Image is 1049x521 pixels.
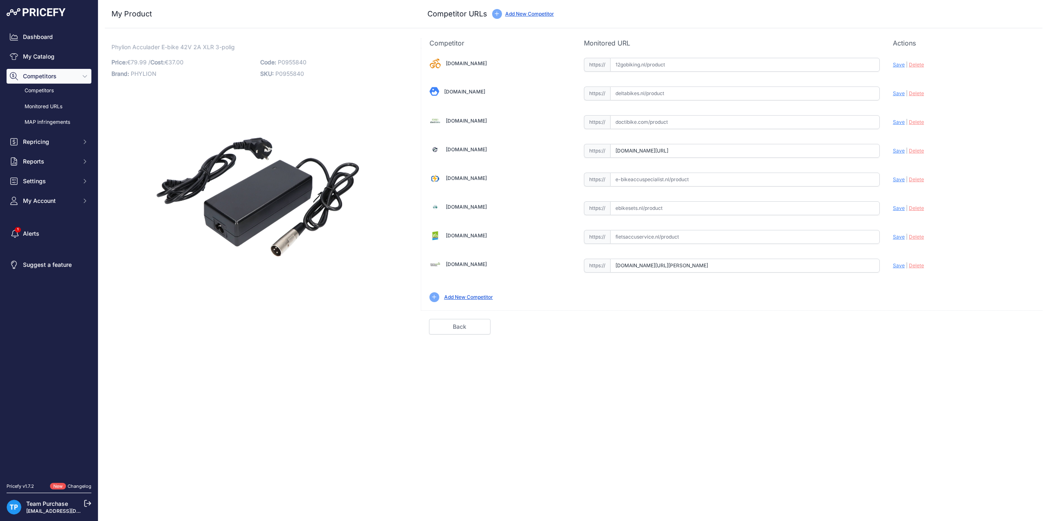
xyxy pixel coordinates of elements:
[893,234,905,240] span: Save
[906,119,908,125] span: |
[168,59,184,66] span: 37.00
[909,176,924,182] span: Delete
[7,30,91,44] a: Dashboard
[446,175,487,181] a: [DOMAIN_NAME]
[23,177,77,185] span: Settings
[7,8,66,16] img: Pricefy Logo
[893,61,905,68] span: Save
[446,204,487,210] a: [DOMAIN_NAME]
[446,232,487,239] a: [DOMAIN_NAME]
[446,146,487,152] a: [DOMAIN_NAME]
[23,157,77,166] span: Reports
[610,115,880,129] input: doctibike.com/product
[610,201,880,215] input: ebikesets.nl/product
[444,89,485,95] a: [DOMAIN_NAME]
[610,86,880,100] input: deltabikes.nl/product
[26,508,112,514] a: [EMAIL_ADDRESS][DOMAIN_NAME]
[7,257,91,272] a: Suggest a feature
[584,201,610,215] span: https://
[446,60,487,66] a: [DOMAIN_NAME]
[444,294,493,300] a: Add New Competitor
[429,38,571,48] p: Competitor
[427,8,487,20] h3: Competitor URLs
[610,173,880,187] input: e-bikeaccuspecialist.nl/product
[260,59,276,66] span: Code:
[893,205,905,211] span: Save
[7,226,91,241] a: Alerts
[7,84,91,98] a: Competitors
[23,197,77,205] span: My Account
[7,49,91,64] a: My Catalog
[7,483,34,490] div: Pricefy v1.7.2
[906,205,908,211] span: |
[893,119,905,125] span: Save
[909,262,924,268] span: Delete
[131,70,157,77] span: PHYLION
[26,500,68,507] a: Team Purchase
[23,72,77,80] span: Competitors
[893,90,905,96] span: Save
[909,205,924,211] span: Delete
[584,58,610,72] span: https://
[111,70,129,77] span: Brand:
[68,483,91,489] a: Changelog
[909,148,924,154] span: Delete
[7,100,91,114] a: Monitored URLs
[584,115,610,129] span: https://
[909,90,924,96] span: Delete
[584,259,610,273] span: https://
[7,174,91,189] button: Settings
[150,59,165,66] span: Cost:
[111,42,235,52] span: Phylion Acculader E-bike 42V 2A XLR 3-polig
[148,59,184,66] span: / €
[909,234,924,240] span: Delete
[584,144,610,158] span: https://
[906,90,908,96] span: |
[906,262,908,268] span: |
[23,138,77,146] span: Repricing
[131,59,147,66] span: 79.99
[909,119,924,125] span: Delete
[610,144,880,158] input: e-bikeaccu.nl/product
[906,61,908,68] span: |
[7,134,91,149] button: Repricing
[7,30,91,473] nav: Sidebar
[584,38,880,48] p: Monitored URL
[7,69,91,84] button: Competitors
[893,148,905,154] span: Save
[505,11,554,17] a: Add New Competitor
[111,59,127,66] span: Price:
[584,173,610,187] span: https://
[278,59,307,66] span: P0955840
[906,234,908,240] span: |
[446,261,487,267] a: [DOMAIN_NAME]
[893,262,905,268] span: Save
[50,483,66,490] span: New
[610,230,880,244] input: fietsaccuservice.nl/product
[7,193,91,208] button: My Account
[7,154,91,169] button: Reports
[446,118,487,124] a: [DOMAIN_NAME]
[275,70,304,77] span: P0955840
[906,148,908,154] span: |
[906,176,908,182] span: |
[584,86,610,100] span: https://
[429,319,490,334] a: Back
[584,230,610,244] span: https://
[610,259,880,273] input: fietsaccuwinkel.nl/product
[610,58,880,72] input: 12gobiking.nl/product
[111,8,404,20] h3: My Product
[260,70,274,77] span: SKU:
[111,57,255,68] p: €
[893,38,1034,48] p: Actions
[7,115,91,130] a: MAP infringements
[893,176,905,182] span: Save
[909,61,924,68] span: Delete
